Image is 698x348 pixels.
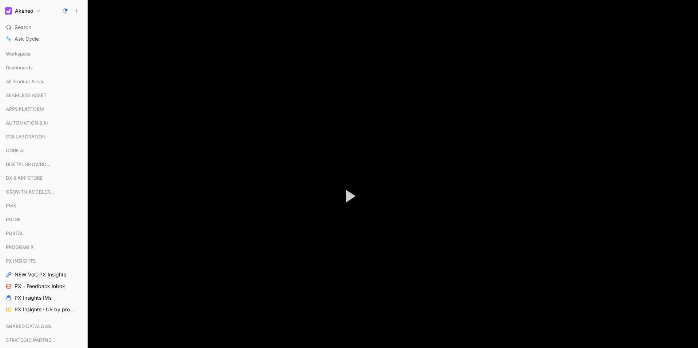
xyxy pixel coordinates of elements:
[3,228,84,241] div: PORTAL
[3,281,84,292] a: PX - Feedback Inbox
[3,173,84,183] div: DX & APP STORE
[15,306,75,313] span: PX Insights · UR by project
[3,321,84,334] div: SHARED CATALOGS
[3,90,84,103] div: SEAMLESS ASSET
[6,323,51,330] span: SHARED CATALOGS
[3,200,84,211] div: PMX
[3,269,84,280] a: NEW VoC PX Insights
[3,117,84,128] div: AUTOMATION & AI
[6,119,48,126] span: AUTOMATION & AI
[6,216,21,223] span: PULSE
[3,186,84,197] div: GROWTH ACCELERATION
[6,230,24,237] span: PORTAL
[5,7,12,15] img: Akeneo
[3,6,43,16] button: AkeneoAkeneo
[6,78,44,85] span: All Product Areas
[6,188,56,195] span: GROWTH ACCELERATION
[3,242,84,255] div: PROGRAM X
[6,336,56,344] span: STRATEGIC PARTNERSHIP
[3,255,84,315] div: PX INSIGHTSNEW VoC PX InsightsPX - Feedback InboxPX Insights IMsPX Insights · UR by project
[3,242,84,252] div: PROGRAM X
[3,145,84,156] div: CORE AI
[3,22,84,33] div: Search
[3,76,84,89] div: All Product Areas
[3,131,84,144] div: COLLABORATION
[6,161,54,168] span: DIGITAL SHOWROOM
[3,90,84,101] div: SEAMLESS ASSET
[3,48,84,59] div: Workspace
[15,294,52,302] span: PX Insights IMs
[3,173,84,186] div: DX & APP STORE
[3,159,84,172] div: DIGITAL SHOWROOM
[3,321,84,332] div: SHARED CATALOGS
[3,117,84,130] div: AUTOMATION & AI
[6,257,36,264] span: PX INSIGHTS
[6,50,31,57] span: Workspace
[6,243,34,251] span: PROGRAM X
[3,76,84,87] div: All Product Areas
[15,35,39,43] span: Ask Cycle
[3,335,84,348] div: STRATEGIC PARTNERSHIP
[3,145,84,158] div: CORE AI
[3,214,84,225] div: PULSE
[3,214,84,227] div: PULSE
[3,62,84,75] div: Dashboards
[3,335,84,345] div: STRATEGIC PARTNERSHIP
[3,186,84,199] div: GROWTH ACCELERATION
[15,283,65,290] span: PX - Feedback Inbox
[3,104,84,117] div: APPS PLATFORM
[3,228,84,239] div: PORTAL
[3,159,84,170] div: DIGITAL SHOWROOM
[3,131,84,142] div: COLLABORATION
[6,202,16,209] span: PMX
[3,33,84,44] a: Ask Cycle
[3,104,84,114] div: APPS PLATFORM
[3,62,84,73] div: Dashboards
[6,105,44,113] span: APPS PLATFORM
[15,23,31,32] span: Search
[6,147,25,154] span: CORE AI
[3,255,84,266] div: PX INSIGHTS
[6,64,33,71] span: Dashboards
[3,200,84,213] div: PMX
[15,271,66,278] span: NEW VoC PX Insights
[15,8,33,14] h1: Akeneo
[3,292,84,303] a: PX Insights IMs
[6,174,43,182] span: DX & APP STORE
[3,304,84,315] a: PX Insights · UR by project
[6,92,47,99] span: SEAMLESS ASSET
[6,133,46,140] span: COLLABORATION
